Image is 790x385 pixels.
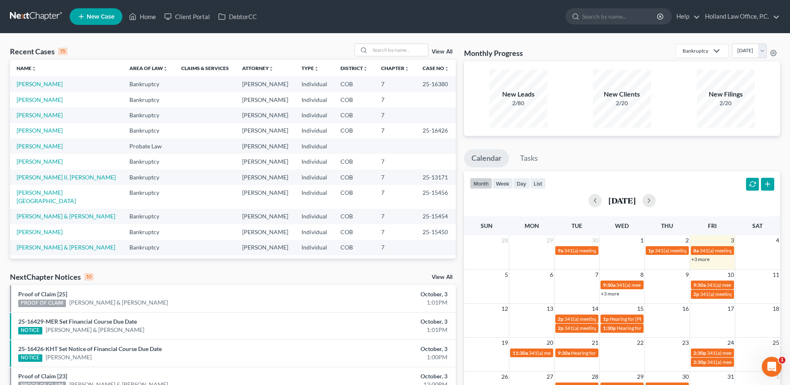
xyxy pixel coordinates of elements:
[708,222,717,229] span: Fri
[295,169,334,185] td: Individual
[236,185,295,208] td: [PERSON_NAME]
[697,90,755,99] div: New Filings
[17,96,63,103] a: [PERSON_NAME]
[558,247,563,254] span: 9a
[558,350,570,356] span: 9:30a
[683,47,708,54] div: Bankruptcy
[591,304,599,314] span: 14
[123,255,175,271] td: Bankruptcy
[17,111,63,119] a: [PERSON_NAME]
[123,92,175,107] td: Bankruptcy
[123,169,175,185] td: Bankruptcy
[123,154,175,169] td: Bankruptcy
[334,255,374,271] td: COB
[334,209,374,224] td: COB
[727,338,735,348] span: 24
[123,123,175,138] td: Bankruptcy
[374,123,416,138] td: 7
[123,240,175,255] td: Bankruptcy
[236,92,295,107] td: [PERSON_NAME]
[374,185,416,208] td: 7
[416,169,456,185] td: 25-13171
[236,107,295,123] td: [PERSON_NAME]
[772,338,780,348] span: 25
[17,127,63,134] a: [PERSON_NAME]
[672,9,700,24] a: Help
[363,66,368,71] i: unfold_more
[310,326,447,334] div: 1:01PM
[374,76,416,92] td: 7
[334,92,374,107] td: COB
[295,255,334,271] td: Individual
[779,357,785,363] span: 1
[310,372,447,380] div: October, 3
[639,235,644,245] span: 1
[18,300,66,307] div: PROOF OF CLAIM
[610,316,718,322] span: Hearing for [PERSON_NAME] & [PERSON_NAME]
[617,325,725,331] span: Hearing for [PERSON_NAME] & [PERSON_NAME]
[608,196,636,205] h2: [DATE]
[123,224,175,240] td: Bankruptcy
[639,270,644,280] span: 8
[17,174,116,181] a: [PERSON_NAME] ll, [PERSON_NAME]
[10,46,68,56] div: Recent Cases
[310,290,447,298] div: October, 3
[160,9,214,24] a: Client Portal
[727,304,735,314] span: 17
[123,185,175,208] td: Bankruptcy
[558,325,564,331] span: 2p
[236,138,295,154] td: [PERSON_NAME]
[374,224,416,240] td: 7
[681,372,690,382] span: 30
[18,354,42,362] div: NOTICE
[374,255,416,271] td: 7
[381,65,409,71] a: Chapterunfold_more
[423,65,449,71] a: Case Nounfold_more
[374,154,416,169] td: 7
[295,123,334,138] td: Individual
[17,143,63,150] a: [PERSON_NAME]
[693,282,706,288] span: 9:30a
[591,235,599,245] span: 30
[603,316,609,322] span: 1p
[84,273,94,281] div: 10
[546,235,554,245] span: 29
[46,326,144,334] a: [PERSON_NAME] & [PERSON_NAME]
[685,235,690,245] span: 2
[529,350,609,356] span: 341(a) meeting for [PERSON_NAME]
[707,350,787,356] span: 341(a) meeting for [PERSON_NAME]
[489,99,547,107] div: 2/80
[310,298,447,307] div: 1:01PM
[525,222,539,229] span: Mon
[636,304,644,314] span: 15
[636,338,644,348] span: 22
[501,338,509,348] span: 19
[464,48,523,58] h3: Monthly Progress
[444,66,449,71] i: unfold_more
[17,80,63,87] a: [PERSON_NAME]
[504,270,509,280] span: 5
[416,76,456,92] td: 25-16380
[481,222,493,229] span: Sun
[530,178,546,189] button: list
[295,92,334,107] td: Individual
[762,357,782,377] iframe: Intercom live chat
[236,255,295,271] td: [PERSON_NAME]
[594,270,599,280] span: 7
[546,372,554,382] span: 27
[334,107,374,123] td: COB
[46,353,92,361] a: [PERSON_NAME]
[593,99,651,107] div: 2/20
[636,372,644,382] span: 29
[374,169,416,185] td: 7
[603,325,616,331] span: 1:30p
[69,298,168,307] a: [PERSON_NAME] & [PERSON_NAME]
[470,178,492,189] button: month
[17,189,76,204] a: [PERSON_NAME][GEOGRAPHIC_DATA]
[301,65,319,71] a: Typeunfold_more
[334,76,374,92] td: COB
[685,270,690,280] span: 9
[464,149,509,167] a: Calendar
[242,65,274,71] a: Attorneyunfold_more
[558,316,564,322] span: 2p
